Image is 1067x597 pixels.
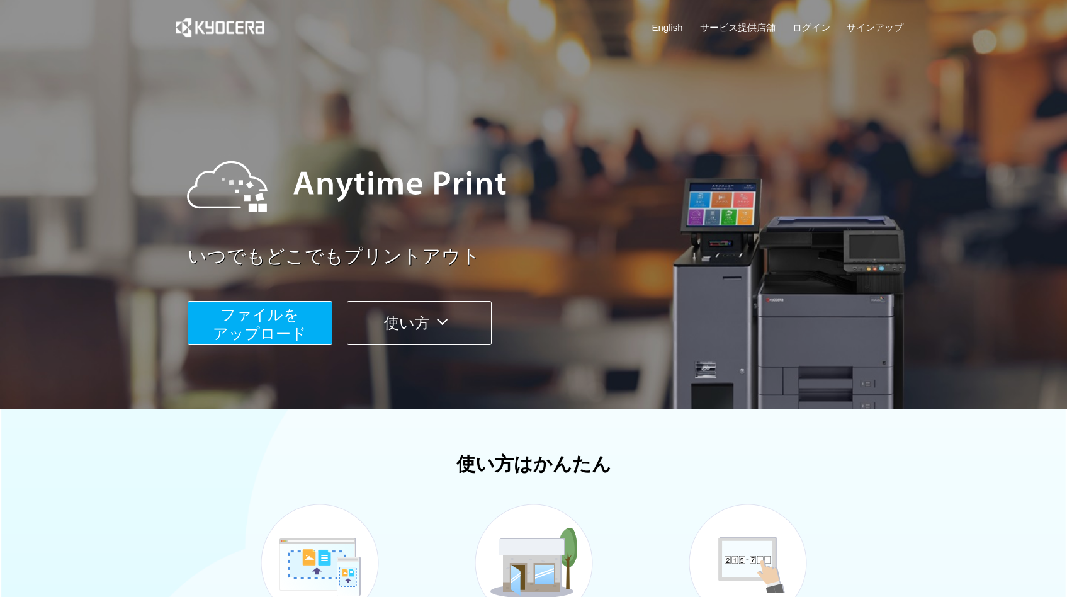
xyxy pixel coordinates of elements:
[188,243,912,270] a: いつでもどこでもプリントアウト
[700,21,776,34] a: サービス提供店舗
[213,306,307,342] span: ファイルを ​​アップロード
[347,301,492,345] button: 使い方
[652,21,683,34] a: English
[188,301,332,345] button: ファイルを​​アップロード
[793,21,830,34] a: ログイン
[847,21,903,34] a: サインアップ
